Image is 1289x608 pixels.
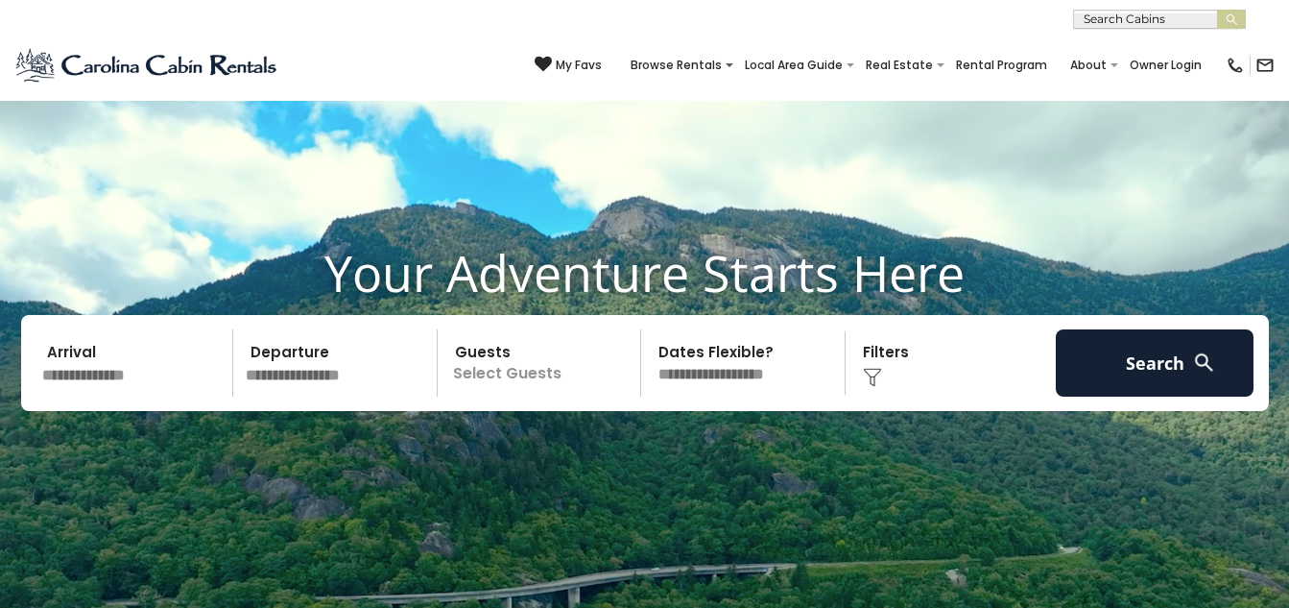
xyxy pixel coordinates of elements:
[735,52,852,79] a: Local Area Guide
[1061,52,1116,79] a: About
[863,368,882,387] img: filter--v1.png
[1120,52,1211,79] a: Owner Login
[856,52,943,79] a: Real Estate
[14,46,280,85] img: Blue-2.png
[556,57,602,74] span: My Favs
[1226,56,1245,75] img: phone-regular-black.png
[14,243,1275,303] h1: Your Adventure Starts Here
[621,52,731,79] a: Browse Rentals
[443,329,641,397] p: Select Guests
[1255,56,1275,75] img: mail-regular-black.png
[535,56,602,75] a: My Favs
[1056,329,1254,397] button: Search
[1192,351,1216,375] img: search-regular-white.png
[946,52,1057,79] a: Rental Program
